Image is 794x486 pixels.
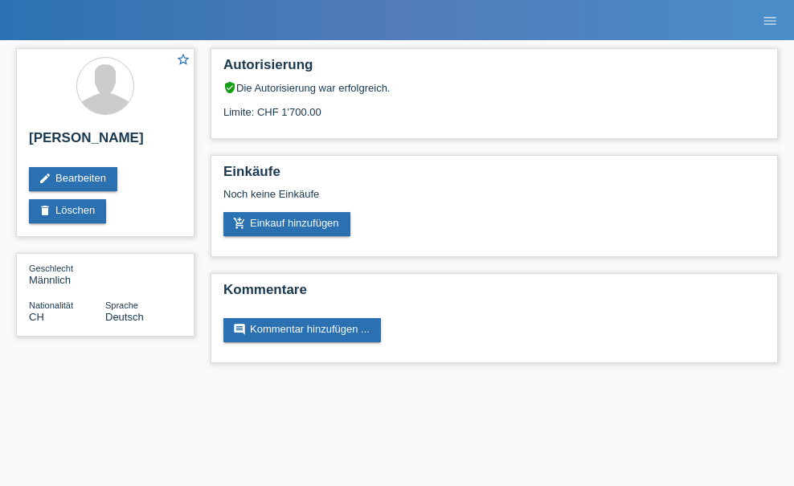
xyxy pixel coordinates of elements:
[29,130,182,154] h2: [PERSON_NAME]
[105,311,144,323] span: Deutsch
[223,81,765,94] div: Die Autorisierung war erfolgreich.
[223,57,765,81] h2: Autorisierung
[105,300,138,310] span: Sprache
[754,15,786,25] a: menu
[223,81,236,94] i: verified_user
[223,282,765,306] h2: Kommentare
[39,204,51,217] i: delete
[29,262,105,286] div: Männlich
[233,323,246,336] i: comment
[29,199,106,223] a: deleteLöschen
[223,94,765,118] div: Limite: CHF 1'700.00
[29,263,73,273] span: Geschlecht
[223,164,765,188] h2: Einkäufe
[29,300,73,310] span: Nationalität
[223,212,350,236] a: add_shopping_cartEinkauf hinzufügen
[233,217,246,230] i: add_shopping_cart
[29,167,117,191] a: editBearbeiten
[223,318,381,342] a: commentKommentar hinzufügen ...
[39,172,51,185] i: edit
[29,311,44,323] span: Schweiz
[223,188,765,212] div: Noch keine Einkäufe
[762,13,778,29] i: menu
[176,52,190,67] i: star_border
[176,52,190,69] a: star_border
